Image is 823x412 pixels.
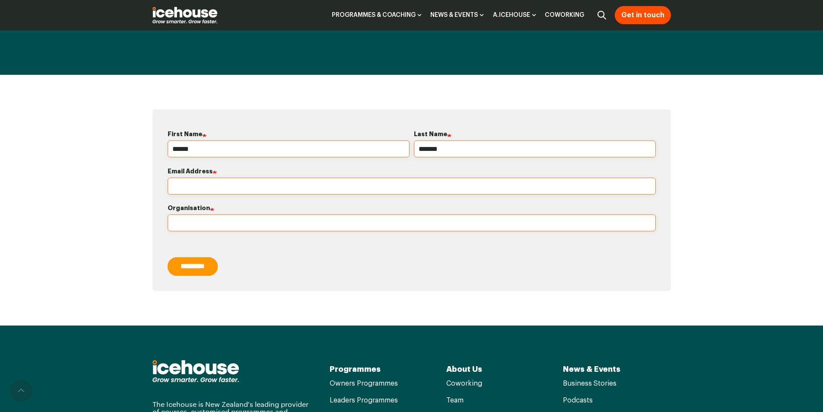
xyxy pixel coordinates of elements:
a: Programmes [330,365,381,373]
a: News & Events [563,365,620,373]
a: Get in touch [615,6,671,25]
img: Icehouse Logo - White By-Line [153,360,239,382]
a: Podcasts [563,395,671,406]
span: First Name [168,131,202,137]
a: Team [446,395,554,406]
a: Coworking [446,378,554,389]
a: Owners Programmes [330,378,438,389]
img: Icehouse Logo - White By-Line [153,7,217,23]
a: Go to the main page [153,7,217,23]
a: Business Stories [563,378,671,389]
span: Last Name [414,131,447,137]
span: Organisation [168,205,210,211]
a: About Us [446,365,482,373]
span: Email Address [168,168,213,174]
div: Search box [593,6,610,24]
a: Leaders Programmes [330,395,438,406]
